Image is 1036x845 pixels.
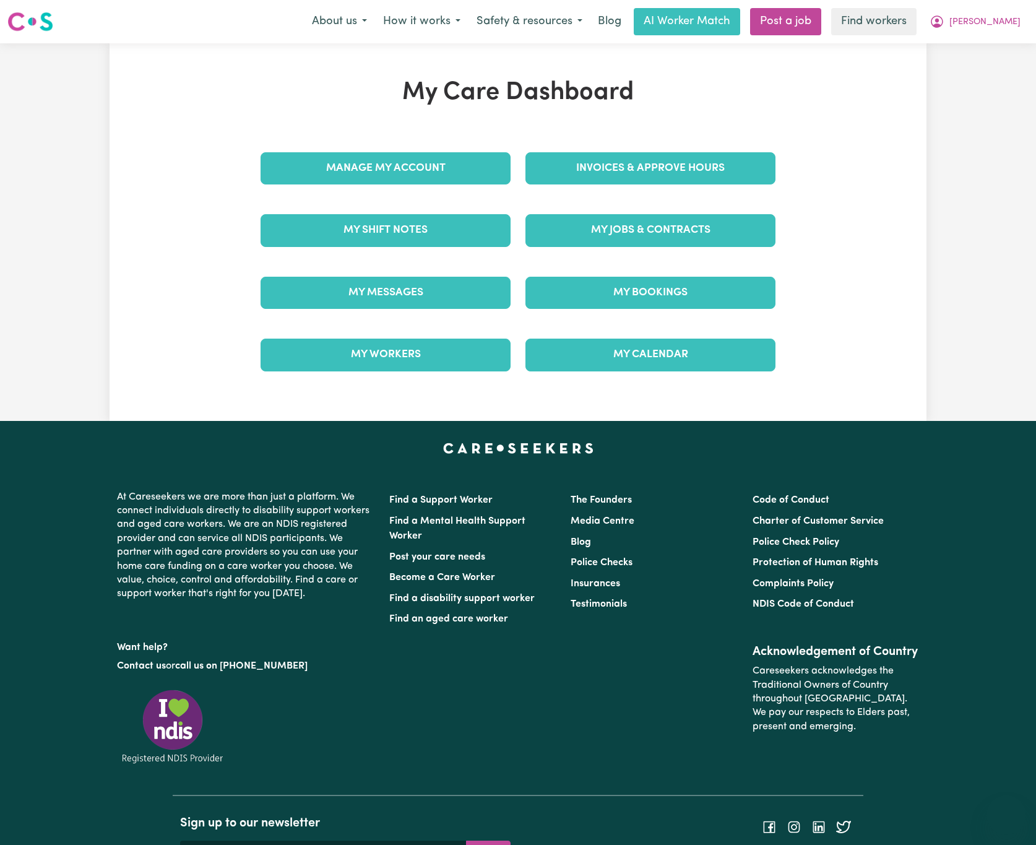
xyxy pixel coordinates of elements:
a: AI Worker Match [634,8,740,35]
a: The Founders [571,495,632,505]
img: Careseekers logo [7,11,53,33]
a: Careseekers home page [443,443,594,453]
a: Find a disability support worker [389,594,535,604]
img: Registered NDIS provider [117,688,228,765]
a: My Jobs & Contracts [525,214,775,246]
button: Safety & resources [468,9,590,35]
a: Become a Care Worker [389,573,495,583]
button: My Account [922,9,1029,35]
a: Invoices & Approve Hours [525,152,775,184]
a: Follow Careseekers on LinkedIn [811,821,826,831]
a: Insurances [571,579,620,589]
a: Code of Conduct [753,495,829,505]
a: My Shift Notes [261,214,511,246]
a: Charter of Customer Service [753,516,884,526]
a: Blog [590,8,629,35]
h1: My Care Dashboard [253,78,783,108]
a: NDIS Code of Conduct [753,599,854,609]
h2: Sign up to our newsletter [180,816,511,831]
a: Follow Careseekers on Instagram [787,821,801,831]
p: Careseekers acknowledges the Traditional Owners of Country throughout [GEOGRAPHIC_DATA]. We pay o... [753,659,919,739]
a: Find workers [831,8,917,35]
a: Follow Careseekers on Facebook [762,821,777,831]
p: Want help? [117,636,374,654]
a: Protection of Human Rights [753,558,878,568]
a: Manage My Account [261,152,511,184]
a: Post a job [750,8,821,35]
a: Find a Support Worker [389,495,493,505]
a: call us on [PHONE_NUMBER] [175,661,308,671]
a: My Bookings [525,277,775,309]
a: Careseekers logo [7,7,53,36]
a: Complaints Policy [753,579,834,589]
a: Find a Mental Health Support Worker [389,516,525,541]
button: How it works [375,9,468,35]
a: Contact us [117,661,166,671]
button: About us [304,9,375,35]
a: My Calendar [525,339,775,371]
a: Police Checks [571,558,632,568]
a: Find an aged care worker [389,614,508,624]
p: At Careseekers we are more than just a platform. We connect individuals directly to disability su... [117,485,374,606]
a: Post your care needs [389,552,485,562]
a: Media Centre [571,516,634,526]
a: My Workers [261,339,511,371]
a: Testimonials [571,599,627,609]
p: or [117,654,374,678]
a: Follow Careseekers on Twitter [836,821,851,831]
a: My Messages [261,277,511,309]
h2: Acknowledgement of Country [753,644,919,659]
iframe: Button to launch messaging window [986,795,1026,835]
a: Police Check Policy [753,537,839,547]
span: [PERSON_NAME] [949,15,1021,29]
a: Blog [571,537,591,547]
